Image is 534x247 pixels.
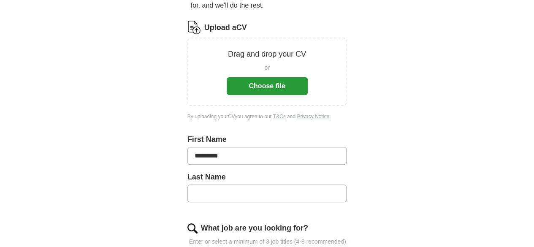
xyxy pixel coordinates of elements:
[187,237,347,246] p: Enter or select a minimum of 3 job titles (4-8 recommended)
[264,63,269,72] span: or
[273,114,286,119] a: T&Cs
[204,22,247,33] label: Upload a CV
[227,77,308,95] button: Choose file
[228,49,306,60] p: Drag and drop your CV
[187,134,347,145] label: First Name
[187,171,347,183] label: Last Name
[187,223,198,233] img: search.png
[201,223,308,234] label: What job are you looking for?
[297,114,329,119] a: Privacy Notice
[187,113,347,120] div: By uploading your CV you agree to our and .
[187,21,201,34] img: CV Icon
